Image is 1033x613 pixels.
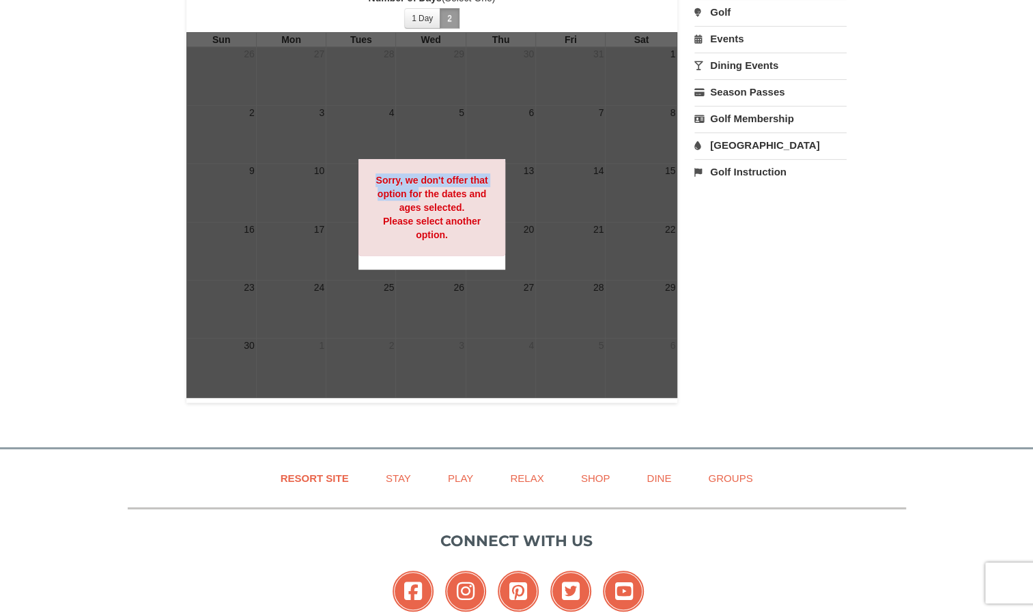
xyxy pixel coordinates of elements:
a: Groups [691,463,769,494]
a: Events [694,26,847,51]
a: Shop [564,463,627,494]
a: Relax [493,463,561,494]
button: 1 Day [404,8,440,29]
a: Dining Events [694,53,847,78]
a: Dine [629,463,688,494]
strong: Sorry, we don't offer that option for the dates and ages selected. Please select another option. [376,175,487,240]
a: [GEOGRAPHIC_DATA] [694,132,847,158]
a: Golf Instruction [694,159,847,184]
a: Stay [369,463,428,494]
a: Season Passes [694,79,847,104]
a: Golf Membership [694,106,847,131]
button: 2 [440,8,459,29]
a: Play [431,463,490,494]
a: Resort Site [264,463,366,494]
p: Connect with us [128,530,906,552]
